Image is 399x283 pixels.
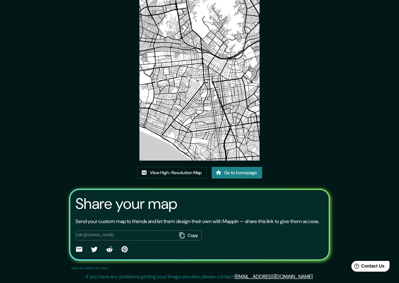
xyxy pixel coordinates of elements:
[235,273,313,280] a: [EMAIL_ADDRESS][DOMAIN_NAME]
[343,258,392,276] iframe: Help widget launcher
[137,167,207,179] a: View High-Resolution Map
[72,266,108,270] p: Maps link valid for 60 days.
[86,273,314,280] p: If you have any problems getting your image preview, please contact .
[212,167,262,179] a: Go to homepage
[75,218,319,225] p: Send your custom map to friends and let them design their own with Mappin — share this link to gi...
[75,195,177,213] h3: Share your map
[177,230,202,241] button: Copy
